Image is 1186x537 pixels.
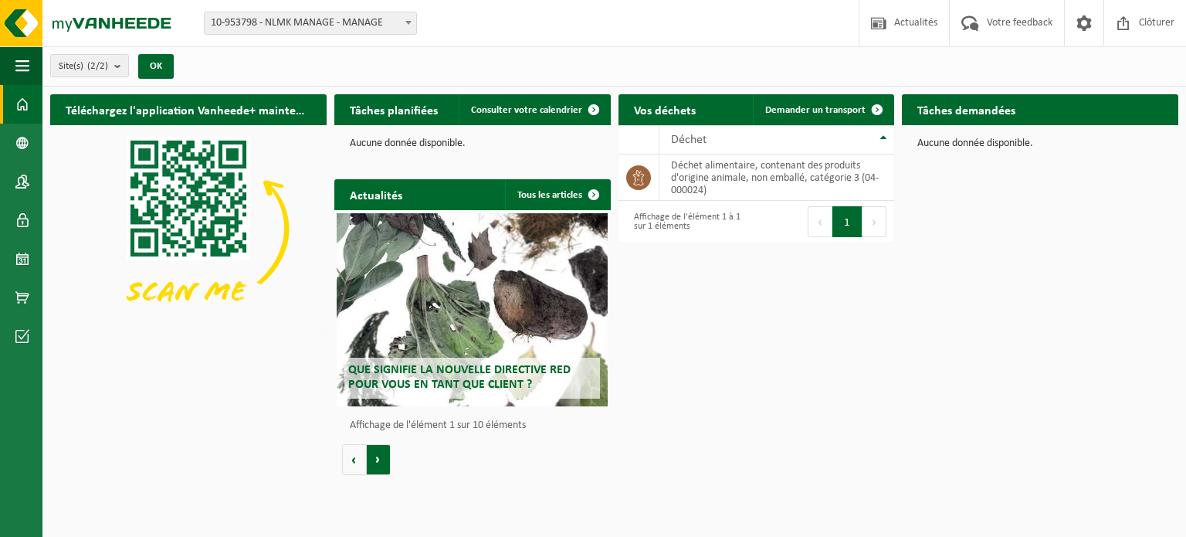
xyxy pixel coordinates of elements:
span: Consulter votre calendrier [471,105,582,115]
h2: Vos déchets [618,94,711,124]
button: Volgende [367,444,391,475]
p: Aucune donnée disponible. [917,138,1163,149]
a: Que signifie la nouvelle directive RED pour vous en tant que client ? [337,213,608,406]
h2: Tâches demandées [902,94,1031,124]
span: 10-953798 - NLMK MANAGE - MANAGE [205,12,416,34]
h2: Téléchargez l'application Vanheede+ maintenant! [50,94,327,124]
button: Next [862,206,886,237]
count: (2/2) [87,61,108,71]
a: Consulter votre calendrier [459,94,609,125]
a: Tous les articles [505,179,609,210]
td: déchet alimentaire, contenant des produits d'origine animale, non emballé, catégorie 3 (04-000024) [659,155,895,201]
span: Site(s) [59,55,108,78]
p: Aucune donnée disponible. [350,138,595,149]
h2: Tâches planifiées [334,94,453,124]
button: Vorige [342,444,367,475]
button: Site(s)(2/2) [50,54,129,77]
span: Que signifie la nouvelle directive RED pour vous en tant que client ? [348,364,571,391]
h2: Actualités [334,179,418,209]
button: Previous [808,206,832,237]
div: Affichage de l'élément 1 à 1 sur 1 éléments [626,205,749,239]
span: Demander un transport [765,105,866,115]
button: 1 [832,206,862,237]
span: Déchet [671,134,707,146]
img: Download de VHEPlus App [50,125,327,332]
p: Affichage de l'élément 1 sur 10 éléments [350,420,603,431]
button: OK [138,54,174,79]
span: 10-953798 - NLMK MANAGE - MANAGE [204,12,417,35]
a: Demander un transport [753,94,893,125]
